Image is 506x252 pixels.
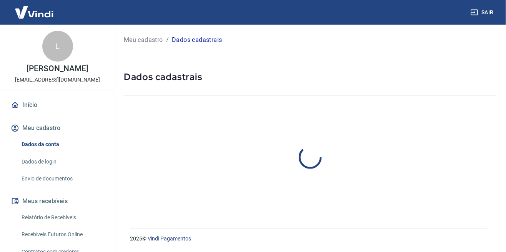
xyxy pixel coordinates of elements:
p: / [166,35,169,45]
a: Início [9,97,106,113]
p: Dados cadastrais [172,35,222,45]
a: Meu cadastro [124,35,163,45]
button: Meu cadastro [9,120,106,137]
a: Recebíveis Futuros Online [18,227,106,242]
h5: Dados cadastrais [124,71,497,83]
div: L [42,31,73,62]
img: Vindi [9,0,59,24]
a: Vindi Pagamentos [148,235,191,242]
a: Dados da conta [18,137,106,152]
button: Meus recebíveis [9,193,106,210]
button: Sair [469,5,497,20]
a: Relatório de Recebíveis [18,210,106,225]
a: Dados de login [18,154,106,170]
p: 2025 © [130,235,488,243]
a: Envio de documentos [18,171,106,187]
p: [PERSON_NAME] [27,65,88,73]
p: [EMAIL_ADDRESS][DOMAIN_NAME] [15,76,100,84]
